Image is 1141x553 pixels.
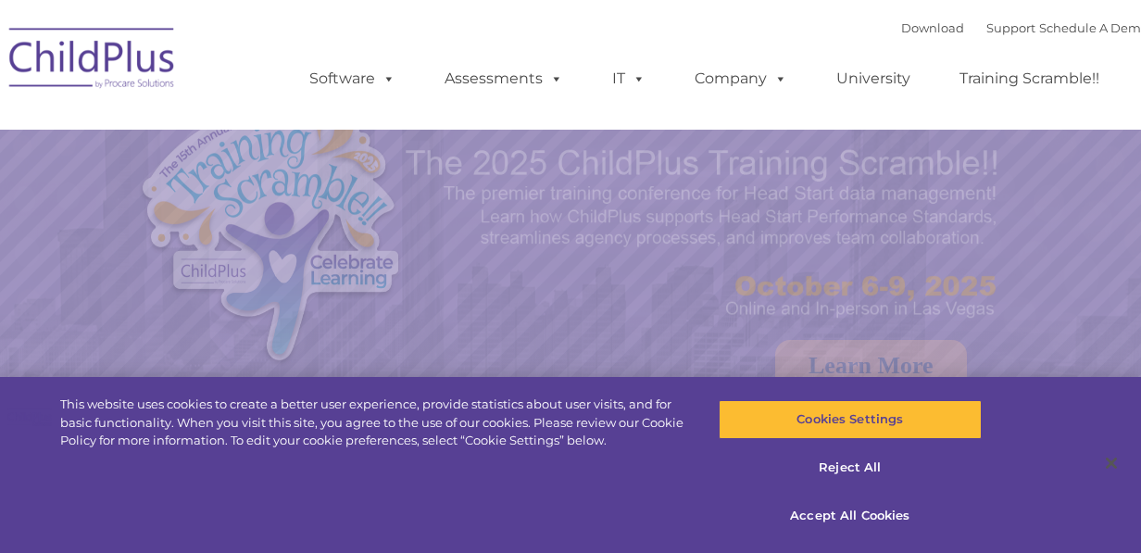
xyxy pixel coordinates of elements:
[719,496,981,534] button: Accept All Cookies
[291,60,414,97] a: Software
[60,396,684,450] div: This website uses cookies to create a better user experience, provide statistics about user visit...
[986,20,1035,35] a: Support
[941,60,1118,97] a: Training Scramble!!
[818,60,929,97] a: University
[426,60,582,97] a: Assessments
[775,340,967,391] a: Learn More
[901,20,964,35] a: Download
[1091,443,1132,484] button: Close
[719,448,981,487] button: Reject All
[676,60,806,97] a: Company
[594,60,664,97] a: IT
[719,400,981,439] button: Cookies Settings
